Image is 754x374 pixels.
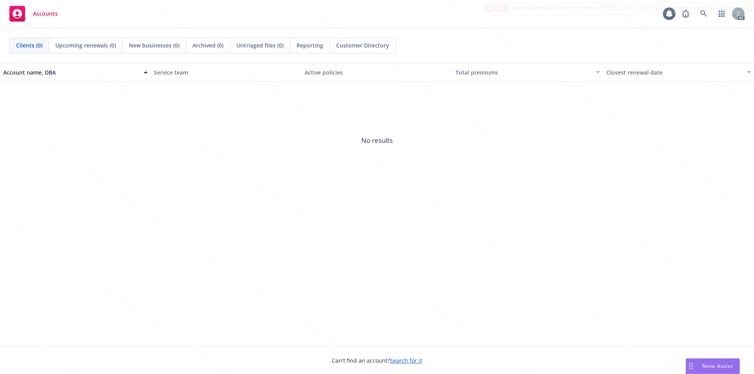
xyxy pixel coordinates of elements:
span: Accounts [33,11,58,17]
button: Nova Assist [686,358,740,374]
button: Closest renewal date [603,63,754,82]
button: Service team [151,63,302,82]
a: Report a Bug [678,6,694,22]
span: Nova Assist [702,363,733,369]
a: Accounts [6,3,61,25]
span: Customer Directory [336,41,389,49]
div: Total premiums [456,68,591,77]
div: Account name, DBA [3,68,139,77]
div: Closest renewal date [606,68,742,77]
span: Clients (0) [16,41,42,49]
span: Archived (0) [192,41,223,49]
span: Can't find an account? [332,356,422,365]
span: Untriaged files (0) [236,41,284,49]
button: Total premiums [452,63,603,82]
span: Reporting [296,41,323,49]
div: Service team [154,68,298,77]
div: Drag to move [686,359,696,374]
span: Upcoming renewals (0) [55,41,116,49]
a: Search for it [390,357,422,364]
a: Switch app [714,6,730,22]
a: Search [696,6,712,22]
div: Active policies [305,68,449,77]
span: New businesses (0) [129,41,179,49]
button: Active policies [302,63,452,82]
